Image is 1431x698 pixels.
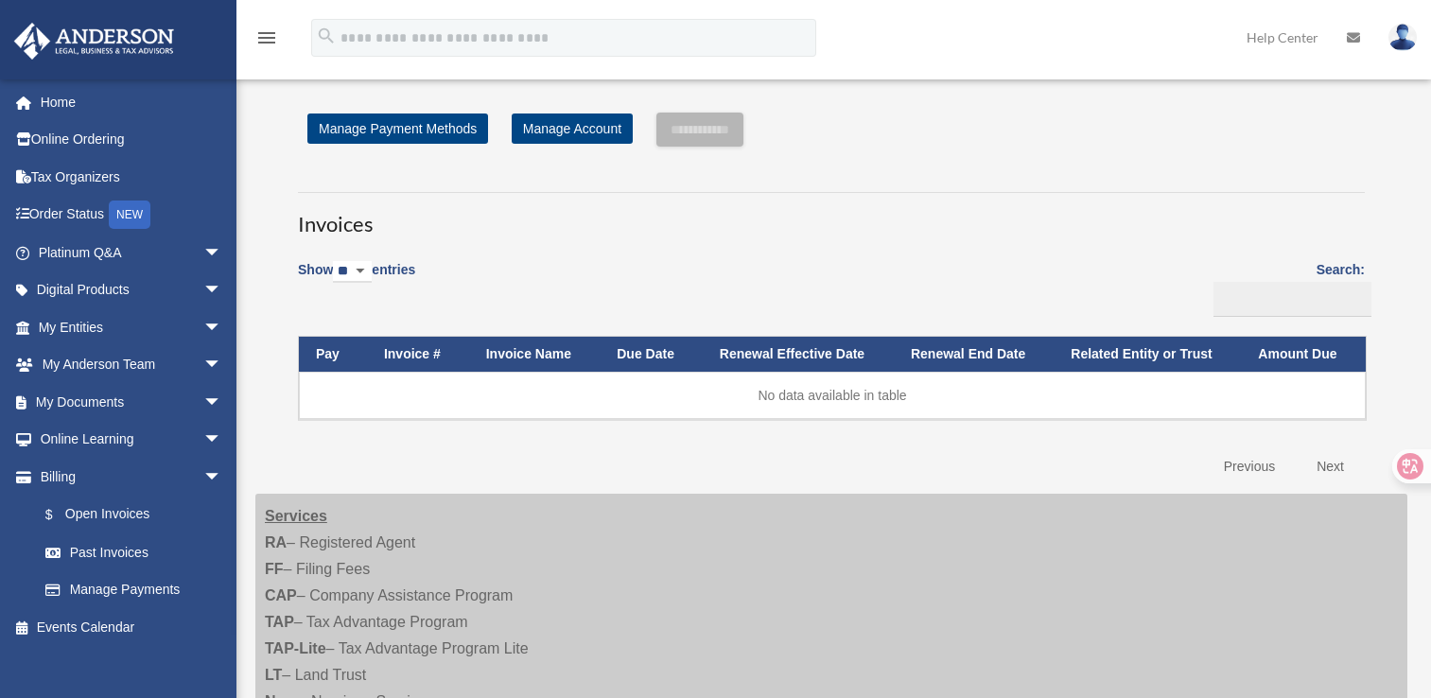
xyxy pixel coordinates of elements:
[265,561,284,577] strong: FF
[13,308,251,346] a: My Entitiesarrow_drop_down
[13,158,251,196] a: Tax Organizers
[9,23,180,60] img: Anderson Advisors Platinum Portal
[1213,282,1371,318] input: Search:
[109,201,150,229] div: NEW
[13,383,251,421] a: My Documentsarrow_drop_down
[316,26,337,46] i: search
[265,614,294,630] strong: TAP
[203,421,241,460] span: arrow_drop_down
[265,640,326,656] strong: TAP-Lite
[265,667,282,683] strong: LT
[265,587,297,603] strong: CAP
[894,337,1054,372] th: Renewal End Date: activate to sort column ascending
[298,192,1365,239] h3: Invoices
[203,271,241,310] span: arrow_drop_down
[298,258,415,302] label: Show entries
[13,458,241,496] a: Billingarrow_drop_down
[1210,447,1289,486] a: Previous
[600,337,703,372] th: Due Date: activate to sort column ascending
[255,33,278,49] a: menu
[203,234,241,272] span: arrow_drop_down
[13,608,251,646] a: Events Calendar
[367,337,469,372] th: Invoice #: activate to sort column ascending
[703,337,894,372] th: Renewal Effective Date: activate to sort column ascending
[299,372,1366,419] td: No data available in table
[203,346,241,385] span: arrow_drop_down
[1388,24,1417,51] img: User Pic
[203,458,241,497] span: arrow_drop_down
[299,337,367,372] th: Pay: activate to sort column descending
[1054,337,1241,372] th: Related Entity or Trust: activate to sort column ascending
[1207,258,1365,317] label: Search:
[265,508,327,524] strong: Services
[26,496,232,534] a: $Open Invoices
[26,571,241,609] a: Manage Payments
[13,121,251,159] a: Online Ordering
[13,346,251,384] a: My Anderson Teamarrow_drop_down
[333,261,372,283] select: Showentries
[13,196,251,235] a: Order StatusNEW
[13,83,251,121] a: Home
[203,383,241,422] span: arrow_drop_down
[265,534,287,550] strong: RA
[13,421,251,459] a: Online Learningarrow_drop_down
[203,308,241,347] span: arrow_drop_down
[1241,337,1366,372] th: Amount Due: activate to sort column ascending
[26,533,241,571] a: Past Invoices
[13,234,251,271] a: Platinum Q&Aarrow_drop_down
[13,271,251,309] a: Digital Productsarrow_drop_down
[469,337,601,372] th: Invoice Name: activate to sort column ascending
[512,113,633,144] a: Manage Account
[56,503,65,527] span: $
[307,113,488,144] a: Manage Payment Methods
[1302,447,1358,486] a: Next
[255,26,278,49] i: menu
